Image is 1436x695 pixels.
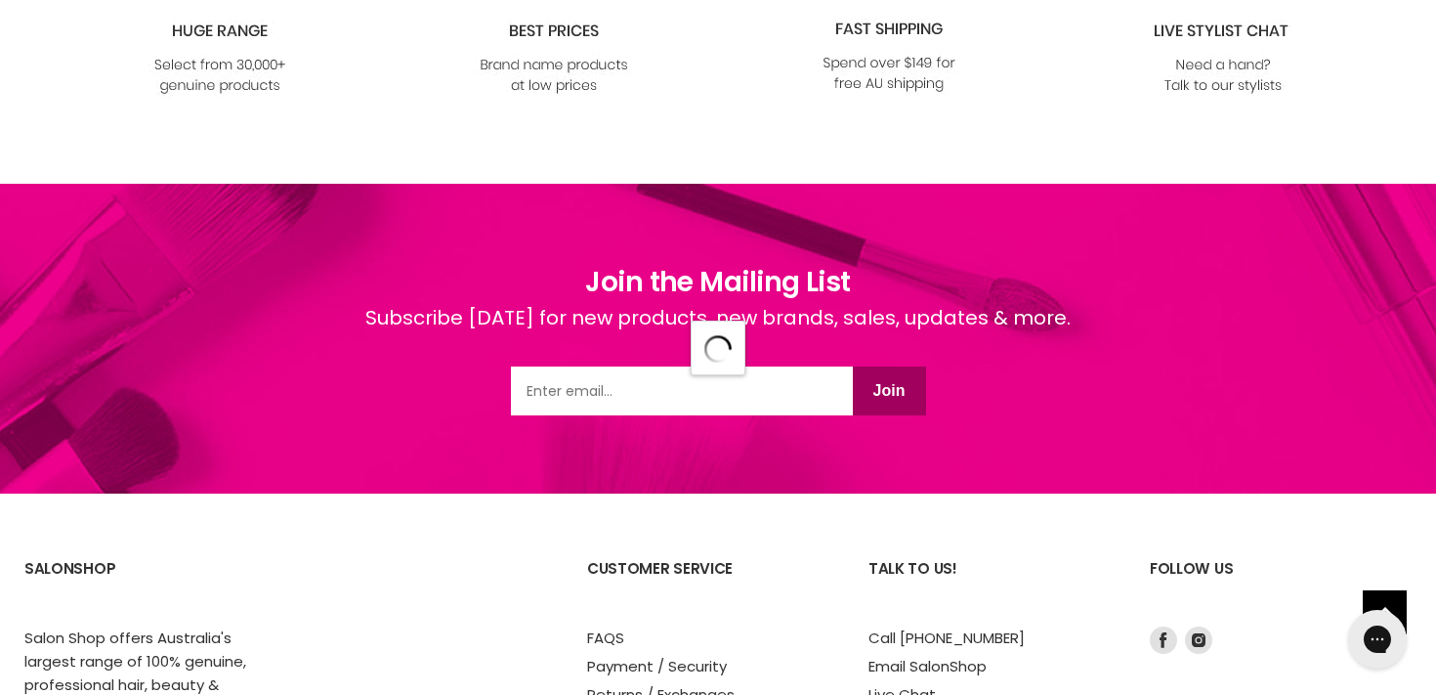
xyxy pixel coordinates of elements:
[1150,544,1412,626] h2: Follow us
[587,628,624,648] a: FAQS
[1338,603,1416,675] iframe: Gorgias live chat messenger
[365,262,1071,303] h1: Join the Mailing List
[587,656,727,676] a: Payment / Security
[24,544,267,626] h2: SalonShop
[868,628,1025,648] a: Call [PHONE_NUMBER]
[587,544,829,626] h2: Customer Service
[365,303,1071,367] div: Subscribe [DATE] for new products, new brands, sales, updates & more.
[853,367,926,415] button: Join
[1363,590,1407,634] a: Back to top
[511,367,853,415] input: Email
[1363,590,1407,641] span: Back to top
[868,656,987,676] a: Email SalonShop
[868,544,1111,626] h2: Talk to us!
